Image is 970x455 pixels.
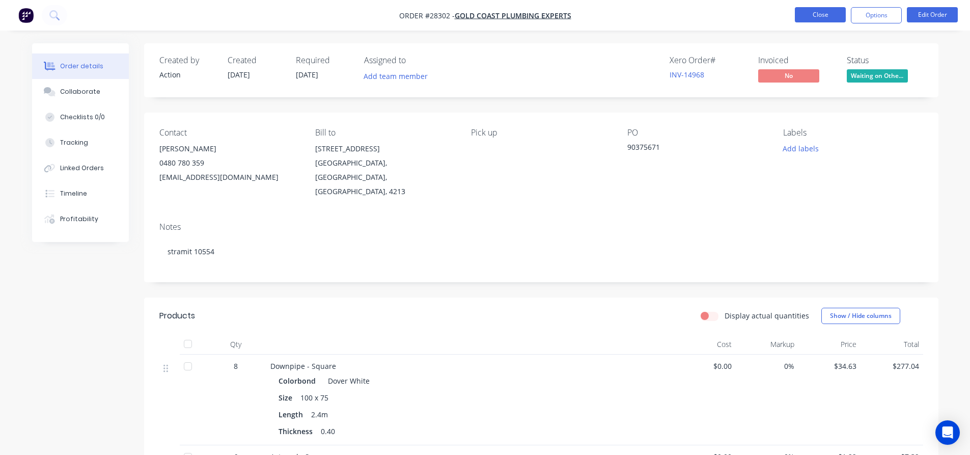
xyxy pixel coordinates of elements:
[32,104,129,130] button: Checklists 0/0
[60,62,103,71] div: Order details
[159,222,923,232] div: Notes
[296,390,332,405] div: 100 x 75
[159,170,299,184] div: [EMAIL_ADDRESS][DOMAIN_NAME]
[455,11,571,20] a: Gold Coast Plumbing Experts
[847,69,908,85] button: Waiting on Othe...
[324,373,370,388] div: Dover White
[847,69,908,82] span: Waiting on Othe...
[159,56,215,65] div: Created by
[851,7,902,23] button: Options
[670,70,704,79] a: INV-14968
[315,128,455,138] div: Bill to
[60,215,98,224] div: Profitability
[205,334,266,355] div: Qty
[159,156,299,170] div: 0480 780 359
[307,407,332,422] div: 2.4m
[627,128,767,138] div: PO
[861,334,923,355] div: Total
[315,142,455,199] div: [STREET_ADDRESS][GEOGRAPHIC_DATA], [GEOGRAPHIC_DATA], [GEOGRAPHIC_DATA], 4213
[159,128,299,138] div: Contact
[670,56,746,65] div: Xero Order #
[364,69,433,83] button: Add team member
[358,69,433,83] button: Add team member
[802,361,857,371] span: $34.63
[627,142,755,156] div: 90375671
[758,56,835,65] div: Invoiced
[32,155,129,181] button: Linked Orders
[60,189,87,198] div: Timeline
[783,128,923,138] div: Labels
[364,56,466,65] div: Assigned to
[159,142,299,184] div: [PERSON_NAME]0480 780 359[EMAIL_ADDRESS][DOMAIN_NAME]
[778,142,824,155] button: Add labels
[60,164,104,173] div: Linked Orders
[32,79,129,104] button: Collaborate
[228,56,284,65] div: Created
[740,361,794,371] span: 0%
[279,373,320,388] div: Colorbond
[725,310,809,321] label: Display actual quantities
[758,69,819,82] span: No
[296,70,318,79] span: [DATE]
[32,181,129,206] button: Timeline
[315,156,455,199] div: [GEOGRAPHIC_DATA], [GEOGRAPHIC_DATA], [GEOGRAPHIC_DATA], 4213
[60,138,88,147] div: Tracking
[821,308,900,324] button: Show / Hide columns
[674,334,736,355] div: Cost
[270,361,336,371] span: Downpipe - Square
[399,11,455,20] span: Order #28302 -
[317,424,339,439] div: 0.40
[159,310,195,322] div: Products
[159,142,299,156] div: [PERSON_NAME]
[471,128,611,138] div: Pick up
[847,56,923,65] div: Status
[795,7,846,22] button: Close
[18,8,34,23] img: Factory
[865,361,919,371] span: $277.04
[234,361,238,371] span: 8
[279,424,317,439] div: Thickness
[315,142,455,156] div: [STREET_ADDRESS]
[32,53,129,79] button: Order details
[32,130,129,155] button: Tracking
[228,70,250,79] span: [DATE]
[296,56,352,65] div: Required
[60,113,105,122] div: Checklists 0/0
[159,69,215,80] div: Action
[798,334,861,355] div: Price
[159,236,923,267] div: stramit 10554
[279,390,296,405] div: Size
[60,87,100,96] div: Collaborate
[935,420,960,445] div: Open Intercom Messenger
[279,407,307,422] div: Length
[32,206,129,232] button: Profitability
[907,7,958,22] button: Edit Order
[736,334,798,355] div: Markup
[678,361,732,371] span: $0.00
